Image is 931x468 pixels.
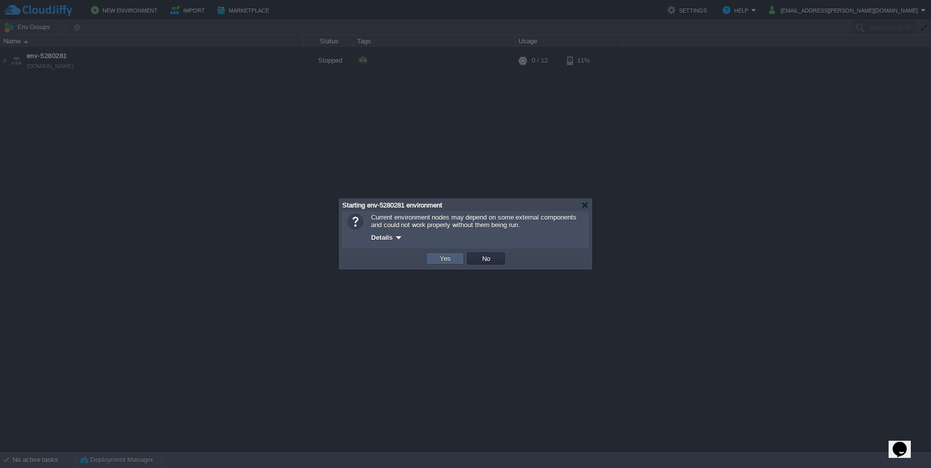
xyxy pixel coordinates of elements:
[342,201,442,209] span: Starting env-5280281 environment
[479,254,493,263] button: No
[889,428,921,458] iframe: chat widget
[371,214,577,229] span: Current environment nodes may depend on some external components and could not work properly with...
[371,234,393,241] span: Details
[437,254,454,263] button: Yes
